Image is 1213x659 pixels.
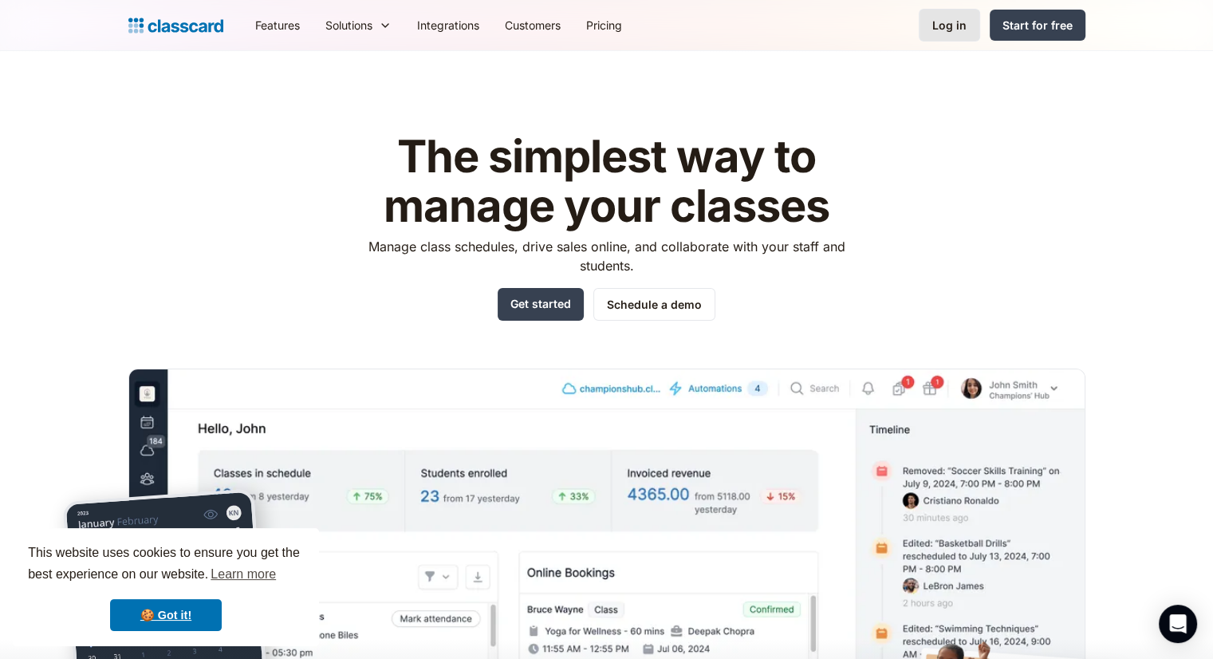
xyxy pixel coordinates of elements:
[593,288,715,321] a: Schedule a demo
[128,14,223,37] a: home
[110,599,222,631] a: dismiss cookie message
[353,237,860,275] p: Manage class schedules, drive sales online, and collaborate with your staff and students.
[1159,605,1197,643] div: Open Intercom Messenger
[404,7,492,43] a: Integrations
[990,10,1085,41] a: Start for free
[242,7,313,43] a: Features
[313,7,404,43] div: Solutions
[208,562,278,586] a: learn more about cookies
[919,9,980,41] a: Log in
[353,132,860,231] h1: The simplest way to manage your classes
[1002,17,1073,34] div: Start for free
[325,17,372,34] div: Solutions
[498,288,584,321] a: Get started
[932,17,967,34] div: Log in
[492,7,573,43] a: Customers
[28,543,304,586] span: This website uses cookies to ensure you get the best experience on our website.
[13,528,319,646] div: cookieconsent
[573,7,635,43] a: Pricing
